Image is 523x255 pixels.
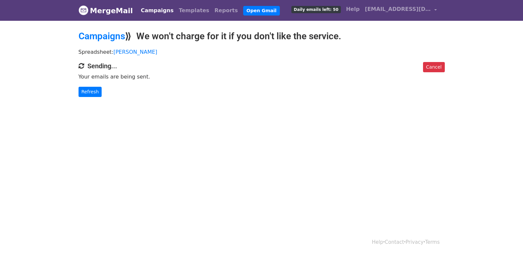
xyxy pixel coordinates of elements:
[79,73,445,80] p: Your emails are being sent.
[79,62,445,70] h4: Sending...
[289,3,343,16] a: Daily emails left: 50
[291,6,341,13] span: Daily emails left: 50
[79,4,133,17] a: MergeMail
[212,4,241,17] a: Reports
[423,62,444,72] a: Cancel
[114,49,157,55] a: [PERSON_NAME]
[406,239,423,245] a: Privacy
[138,4,176,17] a: Campaigns
[362,3,440,18] a: [EMAIL_ADDRESS][DOMAIN_NAME]
[365,5,431,13] span: [EMAIL_ADDRESS][DOMAIN_NAME]
[79,31,125,42] a: Campaigns
[372,239,383,245] a: Help
[79,5,88,15] img: MergeMail logo
[385,239,404,245] a: Contact
[79,31,445,42] h2: ⟫ We won't charge for it if you don't like the service.
[79,87,102,97] a: Refresh
[79,48,445,55] p: Spreadsheet:
[425,239,440,245] a: Terms
[343,3,362,16] a: Help
[243,6,280,16] a: Open Gmail
[176,4,212,17] a: Templates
